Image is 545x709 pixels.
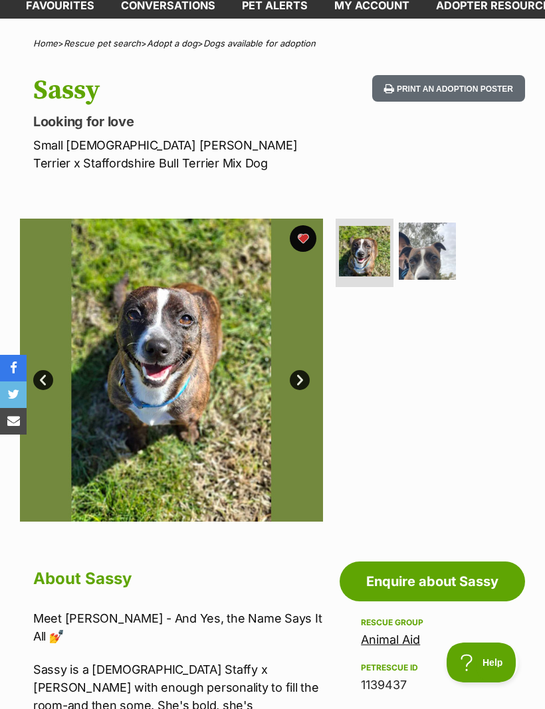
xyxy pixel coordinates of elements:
h2: About Sassy [33,564,323,593]
p: Looking for love [33,112,336,131]
a: Home [33,38,58,49]
button: favourite [290,225,316,252]
a: Prev [33,370,53,390]
a: Adopt a dog [147,38,197,49]
h1: Sassy [33,75,336,106]
iframe: Help Scout Beacon - Open [447,643,518,682]
a: Rescue pet search [64,38,141,49]
div: 1139437 [361,676,504,694]
div: PetRescue ID [361,662,504,673]
a: Dogs available for adoption [203,38,316,49]
img: Photo of Sassy [339,226,390,277]
img: Photo of Sassy [20,219,323,522]
p: Meet [PERSON_NAME] - And Yes, the Name Says It All 💅 [33,609,323,645]
a: Enquire about Sassy [340,561,525,601]
p: Small [DEMOGRAPHIC_DATA] [PERSON_NAME] Terrier x Staffordshire Bull Terrier Mix Dog [33,136,336,172]
div: Rescue group [361,617,504,628]
button: Print an adoption poster [372,75,525,102]
a: Next [290,370,310,390]
a: Animal Aid [361,633,420,647]
img: Photo of Sassy [399,223,457,280]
